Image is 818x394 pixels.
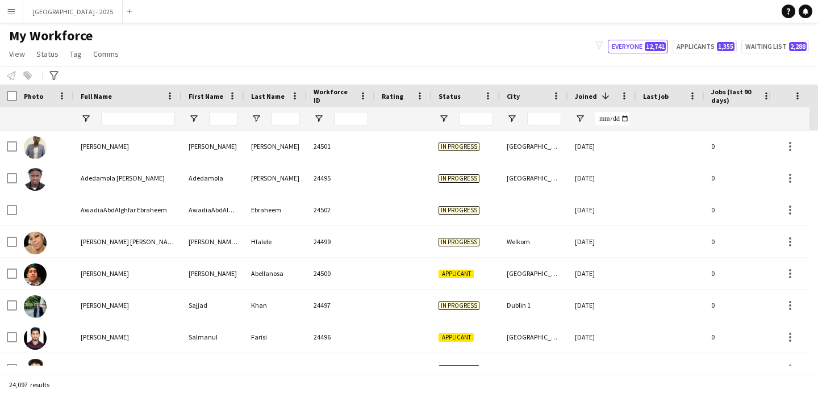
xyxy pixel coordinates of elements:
button: Open Filter Menu [314,114,324,124]
div: [GEOGRAPHIC_DATA] [500,131,568,162]
button: Waiting list2,288 [741,40,809,53]
div: [DATE] [568,258,636,289]
span: Joined [575,92,597,100]
div: Khattab [244,353,307,384]
img: Georgina Alice Hlalele [24,232,47,254]
span: View [9,49,25,59]
div: [DATE] [568,226,636,257]
img: Sajjad Khan [24,295,47,318]
div: 24499 [307,226,375,257]
div: [DATE] [568,162,636,194]
input: Status Filter Input [459,112,493,125]
input: City Filter Input [527,112,561,125]
img: Salmanul Farisi [24,327,47,350]
span: Comms [93,49,119,59]
button: Open Filter Menu [251,114,261,124]
img: Richard Abellanosa [24,263,47,286]
div: [GEOGRAPHIC_DATA] [500,162,568,194]
span: Jobs (last 90 days) [711,87,758,104]
span: In progress [439,301,479,310]
div: [PERSON_NAME] [PERSON_NAME] [182,226,244,257]
span: Status [36,49,59,59]
span: Applicant [439,333,474,342]
input: Full Name Filter Input [101,112,175,125]
span: Last job [643,92,669,100]
span: Workforce ID [314,87,354,104]
button: Open Filter Menu [81,114,91,124]
input: Joined Filter Input [595,112,629,125]
div: [DATE] [568,194,636,225]
span: 2,288 [789,42,807,51]
button: Open Filter Menu [189,114,199,124]
div: Welkom [500,226,568,257]
div: Ebraheem [244,194,307,225]
input: Last Name Filter Input [272,112,300,125]
div: 0 [704,226,778,257]
div: 24502 [307,194,375,225]
span: In progress [439,142,479,151]
button: Applicants1,355 [673,40,737,53]
div: 24495 [307,162,375,194]
div: 0 [704,321,778,353]
div: 24497 [307,290,375,321]
span: [PERSON_NAME] [PERSON_NAME] Hlalele [81,237,200,246]
div: [PERSON_NAME] [244,162,307,194]
span: [PERSON_NAME] [81,333,129,341]
span: 12,741 [645,42,666,51]
div: 0 [704,131,778,162]
input: Workforce ID Filter Input [334,112,368,125]
div: [PERSON_NAME] [182,258,244,289]
img: Abazar Salah [24,136,47,159]
span: Status [439,92,461,100]
div: 0 [704,290,778,321]
input: First Name Filter Input [209,112,237,125]
span: Rating [382,92,403,100]
span: [PERSON_NAME] [81,364,129,373]
img: Yamen Khattab [24,359,47,382]
span: Last Name [251,92,285,100]
div: Sajjad [182,290,244,321]
div: [PERSON_NAME] [244,131,307,162]
a: View [5,47,30,61]
span: In progress [439,206,479,215]
div: Dublin 1 [500,290,568,321]
div: 24498 [307,353,375,384]
div: 24500 [307,258,375,289]
span: In progress [439,174,479,183]
a: Comms [89,47,123,61]
app-action-btn: Advanced filters [47,69,61,82]
span: [PERSON_NAME] [81,269,129,278]
span: [PERSON_NAME] [81,142,129,150]
div: [DATE] [568,321,636,353]
span: [PERSON_NAME] [81,301,129,309]
button: [GEOGRAPHIC_DATA] - 2025 [23,1,123,23]
div: Farisi [244,321,307,353]
span: In progress [439,365,479,374]
div: [DATE] [568,131,636,162]
div: AwadiaAbdAlghfar [182,194,244,225]
button: Open Filter Menu [439,114,449,124]
img: Adedamola Kolade Adeniji [24,168,47,191]
span: In progress [439,238,479,246]
div: Adedamola [182,162,244,194]
span: Adedamola [PERSON_NAME] [81,174,165,182]
div: 0 [704,194,778,225]
div: 0 [704,353,778,384]
span: Photo [24,92,43,100]
div: Khan [244,290,307,321]
div: [GEOGRAPHIC_DATA] [500,321,568,353]
div: 24501 [307,131,375,162]
div: Salmanul [182,321,244,353]
div: 0 [704,162,778,194]
div: [DATE] [568,353,636,384]
span: My Workforce [9,27,93,44]
button: Open Filter Menu [507,114,517,124]
a: Tag [65,47,86,61]
span: First Name [189,92,223,100]
span: Applicant [439,270,474,278]
div: [GEOGRAPHIC_DATA] [500,258,568,289]
div: Yamen [182,353,244,384]
a: Status [32,47,63,61]
div: 0 [704,258,778,289]
span: City [507,92,520,100]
